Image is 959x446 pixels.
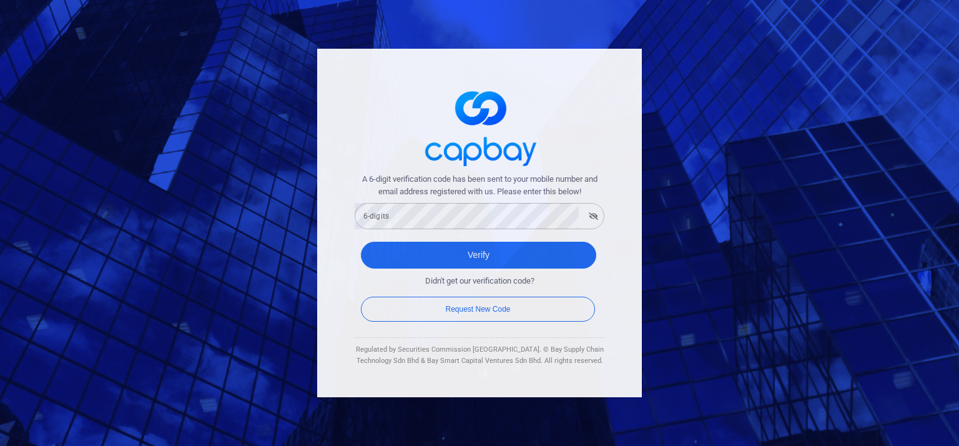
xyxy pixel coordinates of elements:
button: Request New Code [361,297,595,322]
img: logo [417,80,542,173]
button: Verify [361,242,596,269]
span: Didn't get our verification code? [425,275,534,288]
span: A 6-digit verification code has been sent to your mobile number and email address registered with... [355,173,604,199]
div: Regulated by Securities Commission [GEOGRAPHIC_DATA]. © Bay Supply Chain Technology Sdn Bhd & Bay... [355,344,604,366]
